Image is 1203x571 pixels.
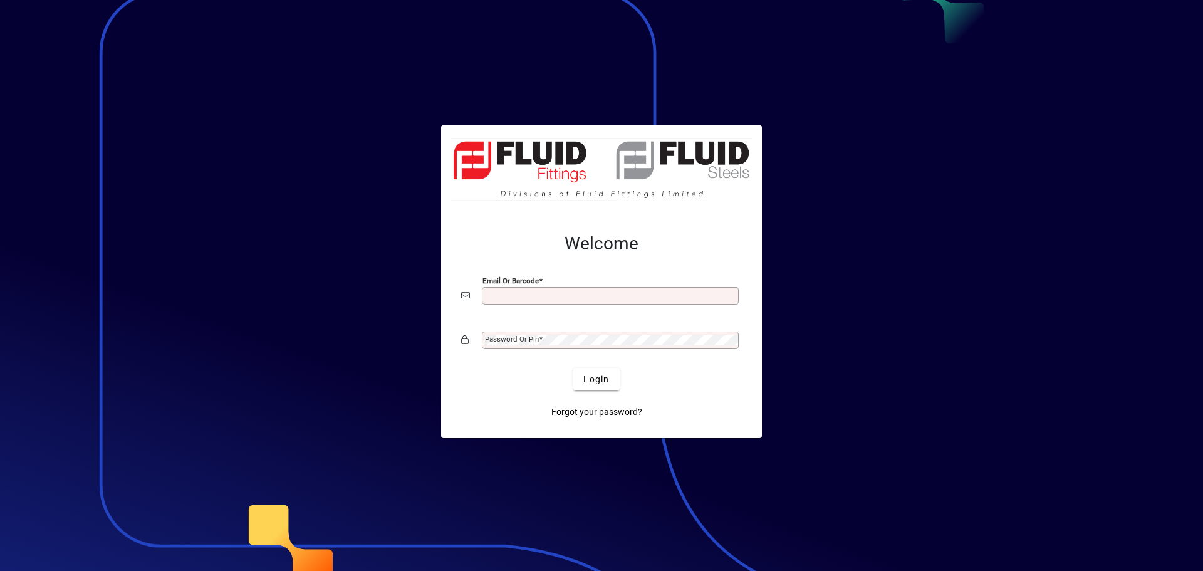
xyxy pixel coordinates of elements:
mat-label: Email or Barcode [482,276,539,285]
mat-label: Password or Pin [485,335,539,343]
span: Forgot your password? [551,406,642,419]
h2: Welcome [461,233,742,254]
a: Forgot your password? [546,401,647,423]
span: Login [583,373,609,386]
button: Login [573,368,619,390]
